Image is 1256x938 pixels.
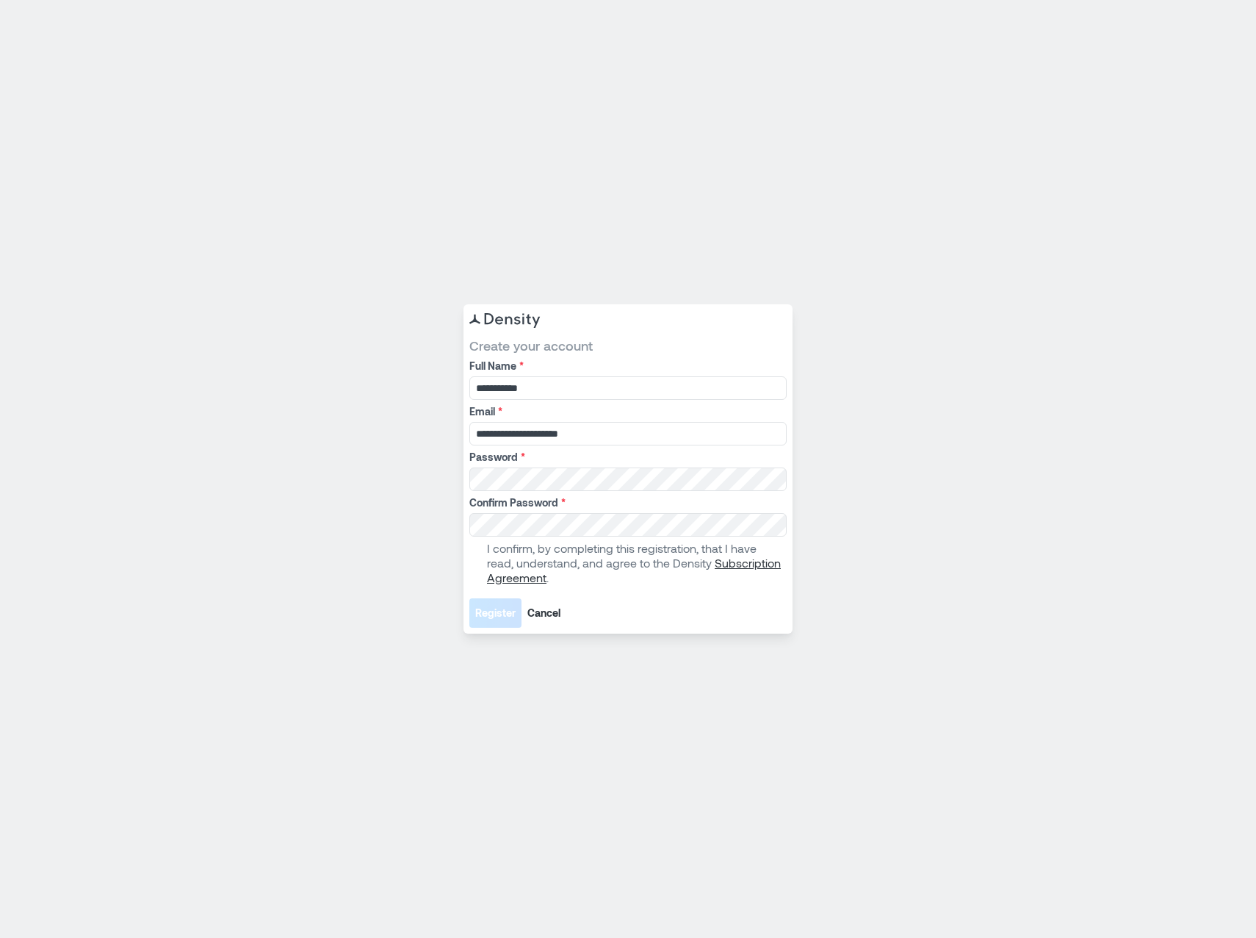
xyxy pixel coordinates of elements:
p: I confirm, by completing this registration, that I have read, understand, and agree to the Density . [487,541,784,585]
label: Email [469,404,784,419]
button: Register [469,598,521,628]
label: Password [469,450,784,465]
span: Create your account [469,337,787,354]
span: Cancel [527,606,560,620]
label: Full Name [469,359,784,373]
button: Cancel [521,598,566,628]
span: Register [475,606,516,620]
label: Confirm Password [469,495,784,510]
a: Subscription Agreement [487,556,781,584]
